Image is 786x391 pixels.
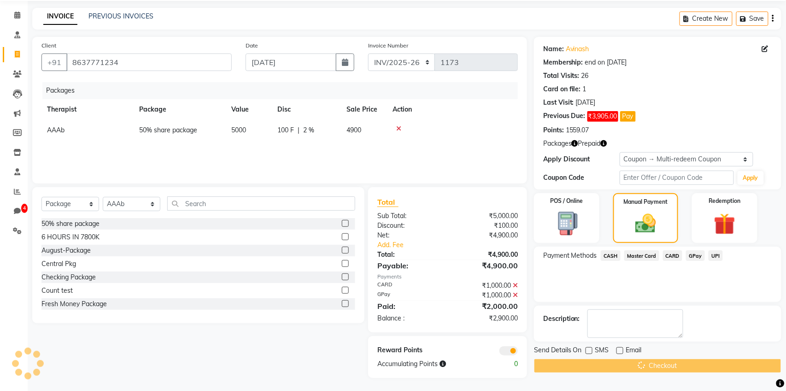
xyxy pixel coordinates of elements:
label: Manual Payment [624,198,668,206]
div: [DATE] [576,98,596,107]
div: ₹2,900.00 [447,314,525,323]
span: AAAb [47,126,65,134]
a: Avinash [566,44,589,54]
div: Last Visit: [543,98,574,107]
img: _gift.svg [707,211,742,237]
div: ₹2,000.00 [447,301,525,312]
span: UPI [709,250,723,261]
span: CARD [663,250,683,261]
input: Search [167,196,355,211]
div: Points: [543,125,564,135]
div: Apply Discount [543,154,620,164]
div: 0 [486,359,525,369]
div: Balance : [370,314,448,323]
div: Total: [370,250,448,260]
div: Paid: [370,301,448,312]
div: Previous Due: [543,111,586,122]
div: Payable: [370,260,448,271]
span: Packages [543,139,572,148]
div: ₹1,000.00 [447,281,525,290]
span: Total [377,197,399,207]
span: ₹3,905.00 [587,111,618,122]
span: Prepaid [578,139,601,148]
img: _cash.svg [629,212,663,236]
span: 50% share package [139,126,197,134]
div: Checking Package [41,273,96,282]
span: 2 % [303,125,314,135]
div: Accumulating Points [370,359,486,369]
div: 1 [583,84,587,94]
span: Send Details On [534,345,582,357]
span: SMS [595,345,609,357]
span: 100 F [277,125,294,135]
div: 6 HOURS IN 7800K [41,232,100,242]
button: Save [736,12,768,26]
label: POS / Online [550,197,583,205]
label: Client [41,41,56,50]
a: INVOICE [43,8,77,25]
th: Package [134,99,226,120]
div: Name: [543,44,564,54]
div: ₹100.00 [447,221,525,231]
div: ₹4,900.00 [447,231,525,240]
span: Email [626,345,642,357]
div: August-Package [41,246,91,255]
span: 4 [21,204,28,213]
div: 50% share package [41,219,100,229]
div: Fresh Money Package [41,299,107,309]
th: Sale Price [341,99,387,120]
div: Payments [377,273,518,281]
span: 5000 [231,126,246,134]
th: Value [226,99,272,120]
div: Coupon Code [543,173,620,183]
th: Therapist [41,99,134,120]
div: Net: [370,231,448,240]
div: Count test [41,286,73,296]
span: CASH [601,250,621,261]
div: end on [DATE] [585,58,627,67]
div: 26 [581,71,589,81]
div: Membership: [543,58,583,67]
span: 4900 [346,126,361,134]
div: Reward Points [370,345,448,355]
div: CARD [370,281,448,290]
a: 4 [3,204,25,219]
div: ₹1,000.00 [447,290,525,300]
button: +91 [41,53,67,71]
th: Action [387,99,518,120]
div: GPay [370,290,448,300]
button: Create New [680,12,733,26]
div: ₹4,900.00 [447,260,525,271]
span: Payment Methods [543,251,597,261]
div: Description: [543,314,580,324]
div: Total Visits: [543,71,580,81]
div: Sub Total: [370,211,448,221]
label: Date [246,41,258,50]
label: Redemption [709,197,741,205]
th: Disc [272,99,341,120]
span: GPay [686,250,705,261]
a: Add. Fee [370,240,525,250]
button: Pay [620,111,636,122]
input: Enter Offer / Coupon Code [620,171,734,185]
img: _pos-terminal.svg [549,211,584,237]
div: ₹5,000.00 [447,211,525,221]
div: Card on file: [543,84,581,94]
div: Packages [42,82,525,99]
span: Master Card [624,250,659,261]
div: Central Pkg [41,259,76,269]
a: PREVIOUS INVOICES [88,12,153,20]
span: | [298,125,299,135]
div: Discount: [370,221,448,231]
div: 1559.07 [566,125,589,135]
div: ₹4,900.00 [447,250,525,260]
label: Invoice Number [368,41,408,50]
input: Search by Name/Mobile/Email/Code [66,53,232,71]
button: Apply [738,171,764,185]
